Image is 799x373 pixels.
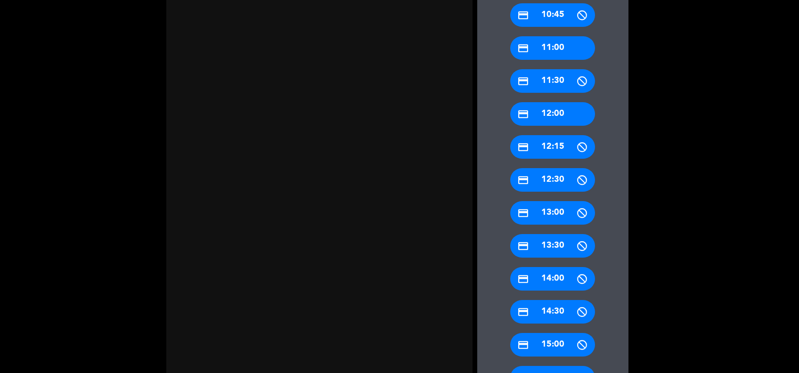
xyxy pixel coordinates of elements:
[517,240,529,252] i: credit_card
[517,207,529,219] i: credit_card
[510,69,595,93] div: 11:30
[517,174,529,186] i: credit_card
[510,333,595,357] div: 15:00
[510,102,595,126] div: 12:00
[510,135,595,159] div: 12:15
[510,168,595,192] div: 12:30
[517,273,529,285] i: credit_card
[510,267,595,291] div: 14:00
[510,201,595,225] div: 13:00
[517,339,529,351] i: credit_card
[510,300,595,324] div: 14:30
[510,3,595,27] div: 10:45
[510,234,595,258] div: 13:30
[517,141,529,153] i: credit_card
[510,36,595,60] div: 11:00
[517,108,529,120] i: credit_card
[517,42,529,54] i: credit_card
[517,9,529,21] i: credit_card
[517,75,529,87] i: credit_card
[517,306,529,318] i: credit_card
